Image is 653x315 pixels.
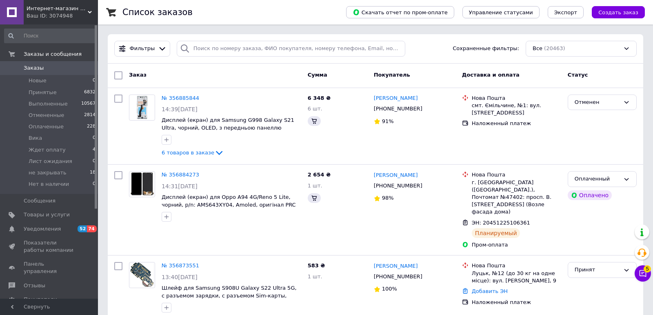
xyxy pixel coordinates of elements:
span: 1 шт. [308,183,322,189]
span: 52 [78,225,87,232]
span: Заказ [129,72,147,78]
input: Поиск по номеру заказа, ФИО покупателя, номеру телефона, Email, номеру накладной [177,41,405,57]
input: Поиск [4,29,96,43]
span: 91% [382,118,394,124]
button: Управление статусами [462,6,540,18]
span: Ждет оплату [29,146,66,154]
a: [PERSON_NAME] [374,172,418,179]
span: Покупатели [24,296,57,303]
span: 2814 [84,112,96,119]
div: Нова Пошта [472,95,561,102]
span: 5 [644,265,651,273]
span: 14:39[DATE] [162,106,198,112]
a: Создать заказ [584,9,645,15]
div: Нова Пошта [472,171,561,178]
a: [PERSON_NAME] [374,95,418,102]
span: Нет в наличии [29,181,69,188]
span: Оплаченные [29,123,64,130]
span: Новые [29,77,47,84]
span: 13:40[DATE] [162,274,198,280]
span: Показатели работы компании [24,239,76,254]
a: № 356885844 [162,95,199,101]
span: Фильтры [130,45,155,53]
span: Отмененные [29,112,64,119]
span: (20463) [544,45,565,51]
a: № 356884273 [162,172,199,178]
span: Сумма [308,72,327,78]
div: Оплаченный [575,175,620,183]
span: 0 [93,77,96,84]
div: смт. Ємільчине, №1: вул. [STREET_ADDRESS] [472,102,561,117]
a: Фото товару [129,171,155,197]
div: Ваш ID: 3074948 [27,12,98,20]
span: 18 [90,169,96,176]
button: Создать заказ [592,6,645,18]
button: Скачать отчет по пром-оплате [346,6,454,18]
a: Шлейф для Samsung S908U Galaxy S22 Ultra 5G, с разъемом зарядки, с разъемом Sim-карты, плата заря... [162,285,297,306]
button: Экспорт [548,6,584,18]
span: 0 [93,158,96,165]
span: 1 шт. [308,273,322,280]
a: Дисплей (екран) для Oppo A94 4G/Reno 5 Lite, чорний, p/n: AMS643XY04, Amoled, оригінал PRC [162,194,296,208]
span: Лист ожидания [29,158,72,165]
div: Наложенный платеж [472,120,561,127]
span: Панель управления [24,260,76,275]
a: № 356873551 [162,262,199,269]
span: 2 654 ₴ [308,172,331,178]
span: 74 [87,225,96,232]
img: Фото товару [130,172,154,197]
span: Отзывы [24,282,45,289]
span: Скачать отчет по пром-оплате [353,9,448,16]
span: не закрывать [29,169,67,176]
div: Наложенный платеж [472,299,561,306]
div: Планируемый [472,228,520,238]
span: 228 [87,123,96,130]
span: Управление статусами [469,9,533,15]
span: 0 [93,181,96,188]
div: Пром-оплата [472,241,561,249]
span: Создать заказ [598,9,638,15]
a: [PERSON_NAME] [374,262,418,270]
span: Доставка и оплата [462,72,520,78]
span: Интернет-магазин "Smatek" [27,5,88,12]
div: [PHONE_NUMBER] [372,104,424,114]
span: Экспорт [554,9,577,15]
span: ЭН: 20451225106361 [472,220,530,226]
div: г. [GEOGRAPHIC_DATA] ([GEOGRAPHIC_DATA].), Почтомат №47402: просп. В. [STREET_ADDRESS] (Возле фас... [472,179,561,216]
span: Принятые [29,89,57,96]
div: [PHONE_NUMBER] [372,181,424,191]
img: Фото товару [135,95,149,120]
a: Фото товару [129,262,155,288]
span: 10567 [81,100,96,108]
span: Сообщения [24,197,56,205]
div: Луцьк, №12 (до 30 кг на одне місце): вул. [PERSON_NAME], 9 [472,270,561,284]
div: Принят [575,266,620,274]
div: Нова Пошта [472,262,561,269]
span: 583 ₴ [308,262,325,269]
button: Чат с покупателем5 [635,265,651,282]
div: Отменен [575,98,620,107]
span: Статус [568,72,588,78]
span: Заказы [24,64,44,72]
div: Оплачено [568,190,612,200]
img: Фото товару [130,262,154,288]
span: Выполненные [29,100,68,108]
span: 6832 [84,89,96,96]
span: Вика [29,134,42,142]
a: Дисплей (екран) для Samsung G998 Galaxy S21 Ultra, чорний, OLED, з передньою панеллю сріблястого ... [162,117,294,138]
span: 0 [93,134,96,142]
span: Заказы и сообщения [24,51,82,58]
span: 14:31[DATE] [162,183,198,189]
span: Покупатель [374,72,410,78]
span: Все [533,45,542,53]
span: 100% [382,286,397,292]
span: Сохраненные фильтры: [453,45,519,53]
span: Товары и услуги [24,211,70,218]
h1: Список заказов [122,7,193,17]
a: 6 товаров в заказе [162,150,224,156]
span: 98% [382,195,394,201]
a: Добавить ЭН [472,288,508,294]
